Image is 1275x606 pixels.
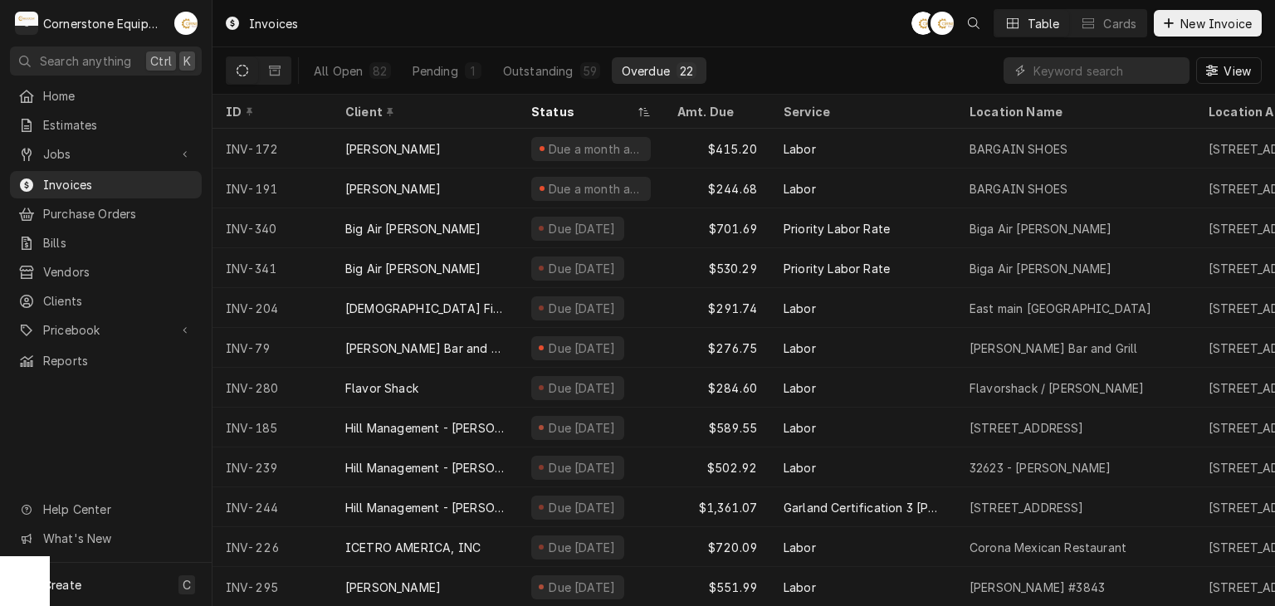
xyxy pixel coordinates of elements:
[345,419,505,437] div: Hill Management - [PERSON_NAME]
[547,300,618,317] div: Due [DATE]
[174,12,198,35] div: AB
[784,140,816,158] div: Labor
[547,419,618,437] div: Due [DATE]
[40,52,131,70] span: Search anything
[664,129,770,169] div: $415.20
[970,220,1112,237] div: Biga Air [PERSON_NAME]
[547,340,618,357] div: Due [DATE]
[970,379,1144,397] div: Flavorshack / [PERSON_NAME]
[503,62,574,80] div: Outstanding
[664,408,770,447] div: $589.55
[960,10,987,37] button: Open search
[547,539,618,556] div: Due [DATE]
[784,340,816,357] div: Labor
[10,140,202,168] a: Go to Jobs
[212,408,332,447] div: INV-185
[784,579,816,596] div: Labor
[212,328,332,368] div: INV-79
[970,103,1179,120] div: Location Name
[784,379,816,397] div: Labor
[15,12,38,35] div: Cornerstone Equipment Repair, LLC's Avatar
[970,579,1105,596] div: [PERSON_NAME] #3843
[10,82,202,110] a: Home
[784,419,816,437] div: Labor
[622,62,670,80] div: Overdue
[970,260,1112,277] div: Biga Air [PERSON_NAME]
[314,62,363,80] div: All Open
[547,579,618,596] div: Due [DATE]
[183,576,191,594] span: C
[345,220,481,237] div: Big Air [PERSON_NAME]
[970,499,1084,516] div: [STREET_ADDRESS]
[345,300,505,317] div: [DEMOGRAPHIC_DATA] Fil A
[345,499,505,516] div: Hill Management - [PERSON_NAME]
[345,180,441,198] div: [PERSON_NAME]
[212,447,332,487] div: INV-239
[150,52,172,70] span: Ctrl
[547,140,644,158] div: Due a month ago
[664,527,770,567] div: $720.09
[10,316,202,344] a: Go to Pricebook
[1177,15,1255,32] span: New Invoice
[547,180,644,198] div: Due a month ago
[970,459,1111,476] div: 32623 - [PERSON_NAME]
[43,176,193,193] span: Invoices
[931,12,954,35] div: Andrew Buigues's Avatar
[10,111,202,139] a: Estimates
[664,328,770,368] div: $276.75
[345,539,481,556] div: ICETRO AMERICA, INC
[10,525,202,552] a: Go to What's New
[970,340,1137,357] div: [PERSON_NAME] Bar and Grill
[212,487,332,527] div: INV-244
[1103,15,1136,32] div: Cards
[43,578,81,592] span: Create
[784,260,890,277] div: Priority Labor Rate
[212,527,332,567] div: INV-226
[43,87,193,105] span: Home
[10,46,202,76] button: Search anythingCtrlK
[970,419,1084,437] div: [STREET_ADDRESS]
[43,501,192,518] span: Help Center
[43,352,193,369] span: Reports
[345,140,441,158] div: [PERSON_NAME]
[664,447,770,487] div: $502.92
[547,499,618,516] div: Due [DATE]
[43,234,193,252] span: Bills
[212,368,332,408] div: INV-280
[784,300,816,317] div: Labor
[911,12,935,35] div: Andrew Buigues's Avatar
[174,12,198,35] div: Andrew Buigues's Avatar
[212,288,332,328] div: INV-204
[970,180,1067,198] div: BARGAIN SHOES
[373,62,387,80] div: 82
[10,229,202,257] a: Bills
[212,248,332,288] div: INV-341
[547,459,618,476] div: Due [DATE]
[547,379,618,397] div: Due [DATE]
[547,220,618,237] div: Due [DATE]
[345,103,501,120] div: Client
[43,292,193,310] span: Clients
[43,116,193,134] span: Estimates
[784,459,816,476] div: Labor
[970,140,1067,158] div: BARGAIN SHOES
[931,12,954,35] div: AB
[1196,57,1262,84] button: View
[212,208,332,248] div: INV-340
[1154,10,1262,37] button: New Invoice
[43,530,192,547] span: What's New
[784,539,816,556] div: Labor
[212,129,332,169] div: INV-172
[677,103,754,120] div: Amt. Due
[664,208,770,248] div: $701.69
[584,62,597,80] div: 59
[784,180,816,198] div: Labor
[680,62,693,80] div: 22
[43,263,193,281] span: Vendors
[10,287,202,315] a: Clients
[531,103,634,120] div: Status
[911,12,935,35] div: AB
[10,496,202,523] a: Go to Help Center
[10,347,202,374] a: Reports
[970,539,1126,556] div: Corona Mexican Restaurant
